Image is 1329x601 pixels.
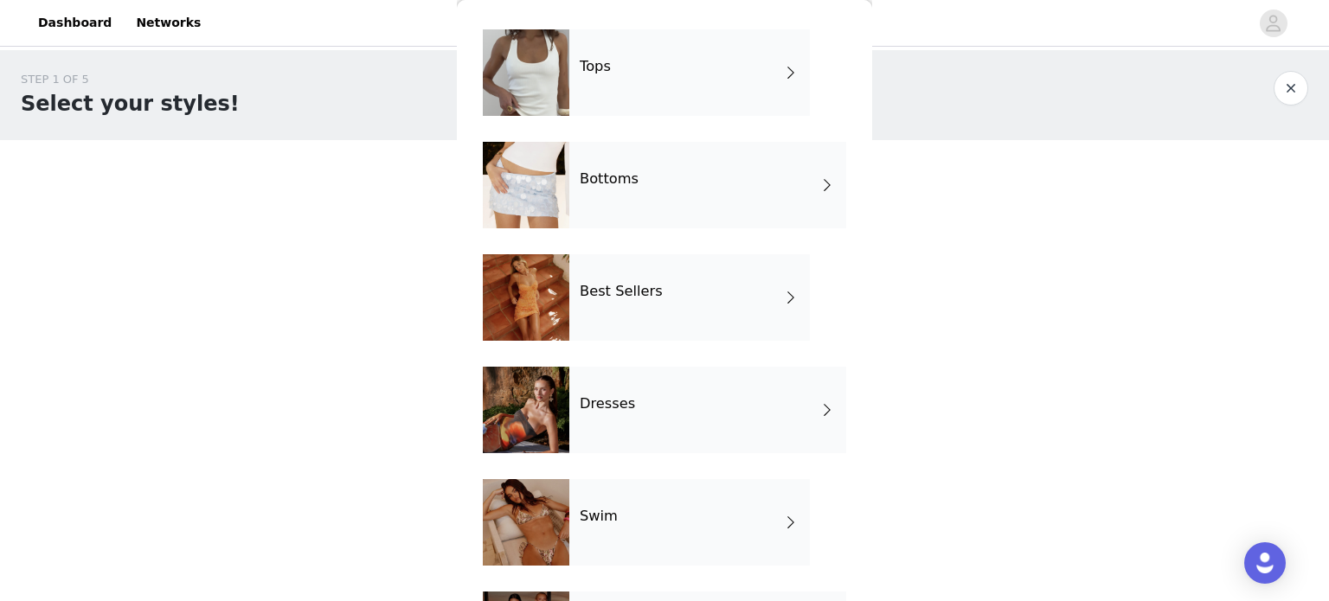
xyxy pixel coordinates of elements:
[580,171,639,187] h4: Bottoms
[21,88,240,119] h1: Select your styles!
[580,59,611,74] h4: Tops
[125,3,211,42] a: Networks
[580,396,635,412] h4: Dresses
[28,3,122,42] a: Dashboard
[1265,10,1281,37] div: avatar
[580,284,663,299] h4: Best Sellers
[580,508,618,524] h4: Swim
[21,71,240,88] div: STEP 1 OF 5
[1244,542,1286,584] div: Open Intercom Messenger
